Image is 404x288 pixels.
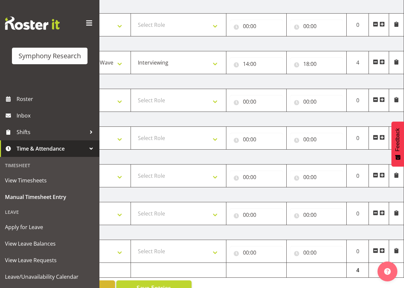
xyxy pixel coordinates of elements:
span: Inbox [17,111,96,120]
span: View Timesheets [5,175,94,185]
div: Timesheet [2,159,98,172]
input: Click to select... [230,20,283,33]
span: View Leave Balances [5,239,94,249]
input: Click to select... [230,246,283,259]
td: 0 [347,14,369,36]
td: 4 [347,263,369,278]
td: 0 [347,89,369,112]
span: View Leave Requests [5,255,94,265]
span: Leave/Unavailability Calendar [5,272,94,282]
span: Roster [17,94,96,104]
input: Click to select... [290,95,343,108]
input: Click to select... [290,133,343,146]
span: Shifts [17,127,86,137]
a: View Leave Requests [2,252,98,268]
input: Click to select... [230,170,283,184]
input: Click to select... [230,208,283,221]
span: Apply for Leave [5,222,94,232]
img: help-xxl-2.png [384,268,391,275]
span: Manual Timesheet Entry [5,192,94,202]
input: Click to select... [290,20,343,33]
input: Click to select... [230,57,283,71]
input: Click to select... [290,246,343,259]
button: Feedback - Show survey [391,121,404,167]
td: 0 [347,240,369,263]
a: Apply for Leave [2,219,98,235]
div: Leave [2,205,98,219]
div: Symphony Research [19,51,81,61]
input: Click to select... [230,133,283,146]
a: Leave/Unavailability Calendar [2,268,98,285]
input: Click to select... [290,170,343,184]
input: Click to select... [230,95,283,108]
a: View Leave Balances [2,235,98,252]
input: Click to select... [290,208,343,221]
img: Rosterit website logo [5,17,60,30]
a: View Timesheets [2,172,98,189]
td: 0 [347,165,369,187]
td: 0 [347,202,369,225]
span: Time & Attendance [17,144,86,154]
td: 0 [347,127,369,150]
span: Feedback [395,128,401,151]
input: Click to select... [290,57,343,71]
td: 4 [347,51,369,74]
a: Manual Timesheet Entry [2,189,98,205]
